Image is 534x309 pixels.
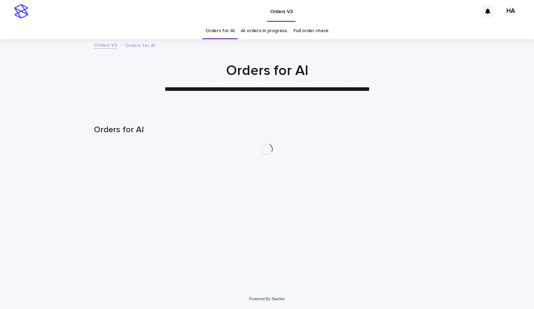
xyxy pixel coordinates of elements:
h1: Orders for AI [94,62,440,79]
a: Orders for AI [206,23,235,39]
a: Powered By Stacker [249,297,285,301]
p: Orders for AI [125,41,155,49]
a: Orders V3 [94,41,117,49]
div: HA [505,6,516,17]
h1: Orders for AI [94,125,440,135]
a: AI orders in progress [241,23,287,39]
a: Full order check [293,23,328,39]
img: stacker-logo-s-only.png [14,4,28,18]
